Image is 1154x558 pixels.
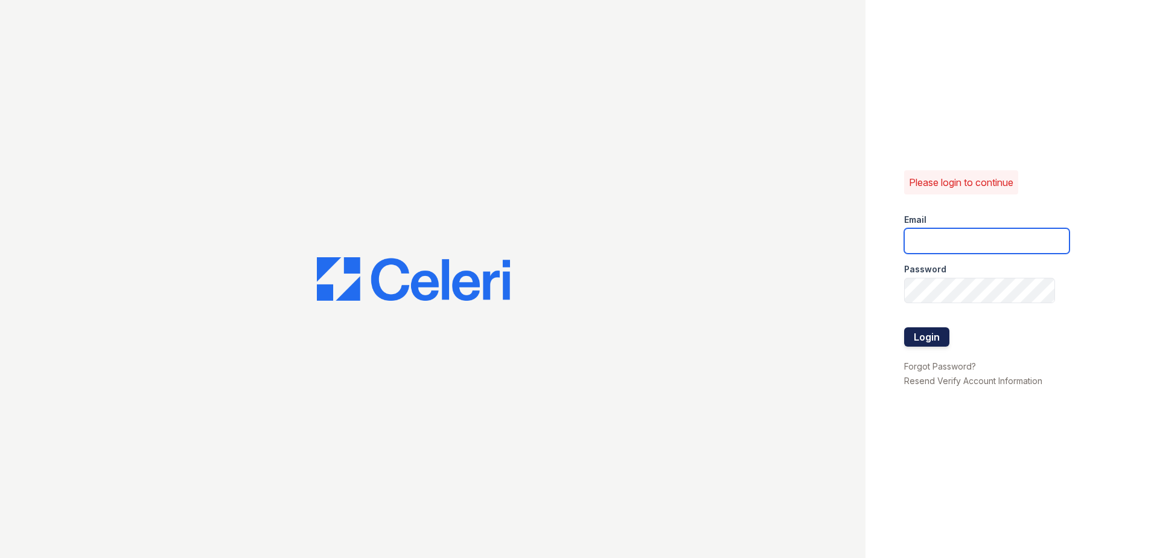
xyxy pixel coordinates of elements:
[904,263,946,275] label: Password
[909,175,1013,190] p: Please login to continue
[904,361,976,371] a: Forgot Password?
[904,376,1042,386] a: Resend Verify Account Information
[317,257,510,301] img: CE_Logo_Blue-a8612792a0a2168367f1c8372b55b34899dd931a85d93a1a3d3e32e68fde9ad4.png
[904,214,926,226] label: Email
[904,327,949,347] button: Login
